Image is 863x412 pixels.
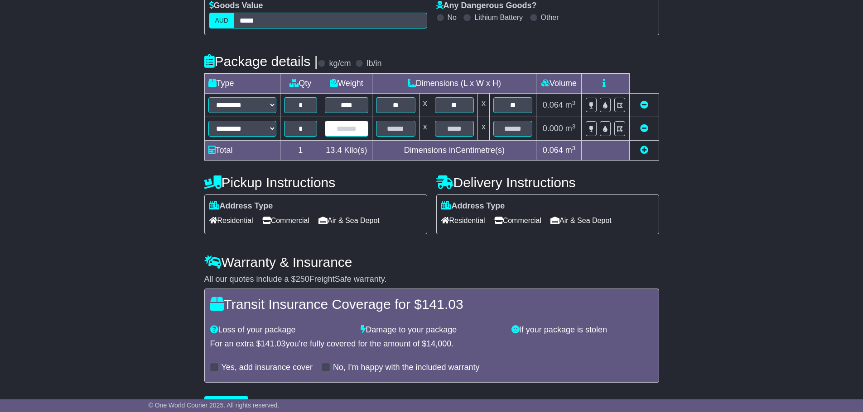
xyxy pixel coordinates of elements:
td: Qty [280,74,321,94]
label: Address Type [441,201,505,211]
label: Address Type [209,201,273,211]
div: All our quotes include a $ FreightSafe warranty. [204,275,659,284]
span: m [565,146,576,155]
td: Dimensions (L x W x H) [372,74,536,94]
td: x [419,117,431,141]
a: Add new item [640,146,648,155]
label: Any Dangerous Goods? [436,1,537,11]
span: Commercial [494,213,541,227]
span: 0.000 [543,124,563,133]
h4: Delivery Instructions [436,175,659,190]
td: Volume [536,74,582,94]
span: 13.4 [326,146,342,155]
sup: 3 [572,145,576,152]
h4: Transit Insurance Coverage for $ [210,297,653,312]
div: Loss of your package [206,325,357,335]
h4: Pickup Instructions [204,175,427,190]
label: Lithium Battery [474,13,523,22]
span: 250 [296,275,309,284]
label: No, I'm happy with the included warranty [333,363,480,373]
div: For an extra $ you're fully covered for the amount of $ . [210,339,653,349]
span: © One World Courier 2025. All rights reserved. [149,402,280,409]
span: Residential [441,213,485,227]
label: Goods Value [209,1,263,11]
span: 141.03 [422,297,463,312]
span: 0.064 [543,146,563,155]
label: Other [541,13,559,22]
div: If your package is stolen [507,325,658,335]
td: Dimensions in Centimetre(s) [372,141,536,161]
button: Get Quotes [204,396,249,412]
td: 1 [280,141,321,161]
span: m [565,124,576,133]
span: Air & Sea Depot [318,213,380,227]
span: Air & Sea Depot [550,213,612,227]
sup: 3 [572,99,576,106]
label: lb/in [366,59,381,69]
a: Remove this item [640,124,648,133]
label: AUD [209,13,235,28]
td: x [478,94,490,117]
label: Yes, add insurance cover [222,363,313,373]
label: kg/cm [329,59,351,69]
td: Weight [321,74,372,94]
span: 14,000 [426,339,451,348]
span: Commercial [262,213,309,227]
td: x [419,94,431,117]
span: Residential [209,213,253,227]
h4: Warranty & Insurance [204,255,659,270]
h4: Package details | [204,54,318,69]
a: Remove this item [640,100,648,109]
td: Type [204,74,280,94]
sup: 3 [572,123,576,130]
td: x [478,117,490,141]
div: Damage to your package [356,325,507,335]
span: 141.03 [261,339,286,348]
td: Total [204,141,280,161]
span: 0.064 [543,100,563,109]
label: No [448,13,457,22]
td: Kilo(s) [321,141,372,161]
span: m [565,100,576,109]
